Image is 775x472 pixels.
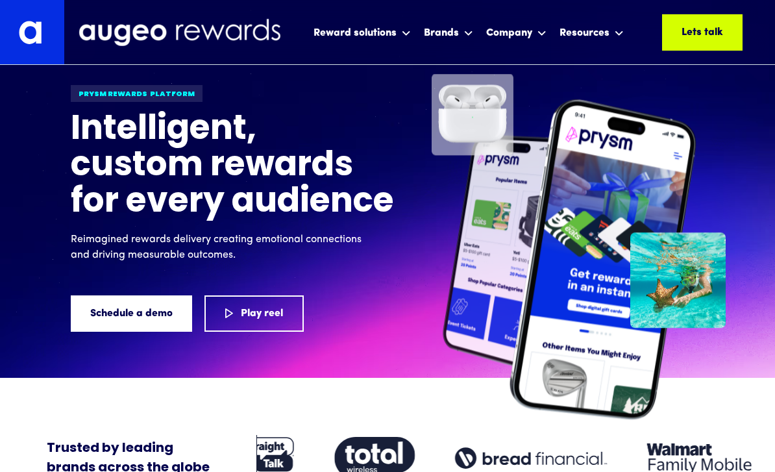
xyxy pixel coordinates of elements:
h1: Intelligent, custom rewards for every audience [71,112,395,221]
p: Reimagined rewards delivery creating emotional connections and driving measurable outcomes. [71,232,369,263]
div: Reward solutions [314,25,397,41]
div: Brands [424,25,459,41]
div: Prysm Rewards platform [71,85,203,102]
div: Reward solutions [310,15,414,49]
a: Schedule a demo [71,295,192,332]
a: Lets talk [662,14,743,51]
div: Company [483,15,550,49]
div: Resources [560,25,609,41]
a: Play reel [204,295,304,332]
div: Company [486,25,532,41]
div: Brands [421,15,476,49]
div: Resources [556,15,627,49]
